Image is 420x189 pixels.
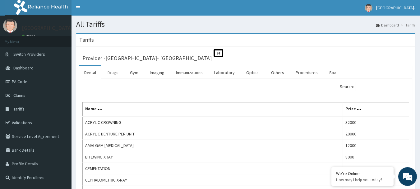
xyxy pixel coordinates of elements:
td: ACRYLIC DENTURE PER UNIT [83,128,343,140]
a: Laboratory [209,66,240,79]
th: Name [83,102,343,117]
td: CEPHALOMETRIC X-RAY [83,174,343,186]
td: 8000 [343,151,409,163]
p: [GEOGRAPHIC_DATA]- [22,25,75,31]
h3: Tariffs [79,37,94,43]
td: 12000 [343,140,409,151]
td: BITEWING XRAY [83,151,343,163]
h1: All Tariffs [76,20,415,28]
th: Price [343,102,409,117]
a: Procedures [291,66,323,79]
img: User Image [365,4,372,12]
span: Tariffs [13,106,25,112]
td: 20000 [343,128,409,140]
a: Optical [241,66,265,79]
span: Dashboard [13,65,34,71]
input: Search: [356,82,409,91]
td: 18000 [343,163,409,174]
td: 32000 [343,116,409,128]
span: Claims [13,92,25,98]
div: We're Online! [336,171,389,176]
li: Tariffs [399,22,415,28]
a: Online [22,34,37,38]
p: How may I help you today? [336,177,389,182]
h3: Provider - [GEOGRAPHIC_DATA]- [GEOGRAPHIC_DATA] [82,55,212,61]
a: Spa [324,66,341,79]
a: Imaging [145,66,169,79]
td: AMALGAM [MEDICAL_DATA] [83,140,343,151]
a: Immunizations [171,66,208,79]
span: [GEOGRAPHIC_DATA]- [376,5,415,11]
a: Others [266,66,289,79]
a: Dental [79,66,101,79]
img: User Image [3,19,17,33]
span: St [214,49,223,57]
a: Gym [125,66,143,79]
span: Switch Providers [13,51,45,57]
label: Search: [340,82,409,91]
td: ACRYLIC CROWNING [83,116,343,128]
td: CEMENTATION [83,163,343,174]
a: Dashboard [376,22,399,28]
a: Drugs [103,66,123,79]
